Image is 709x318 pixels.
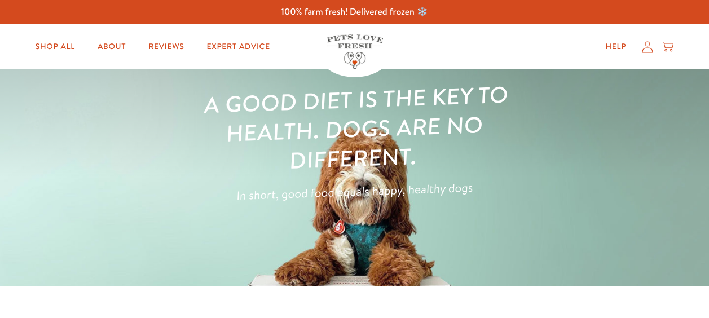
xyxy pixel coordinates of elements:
[89,36,135,58] a: About
[327,34,383,69] img: Pets Love Fresh
[27,36,84,58] a: Shop All
[190,79,519,178] h1: A good diet is the key to health. Dogs are no different.
[139,36,193,58] a: Reviews
[192,176,518,207] p: In short, good food equals happy, healthy dogs
[198,36,279,58] a: Expert Advice
[596,36,635,58] a: Help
